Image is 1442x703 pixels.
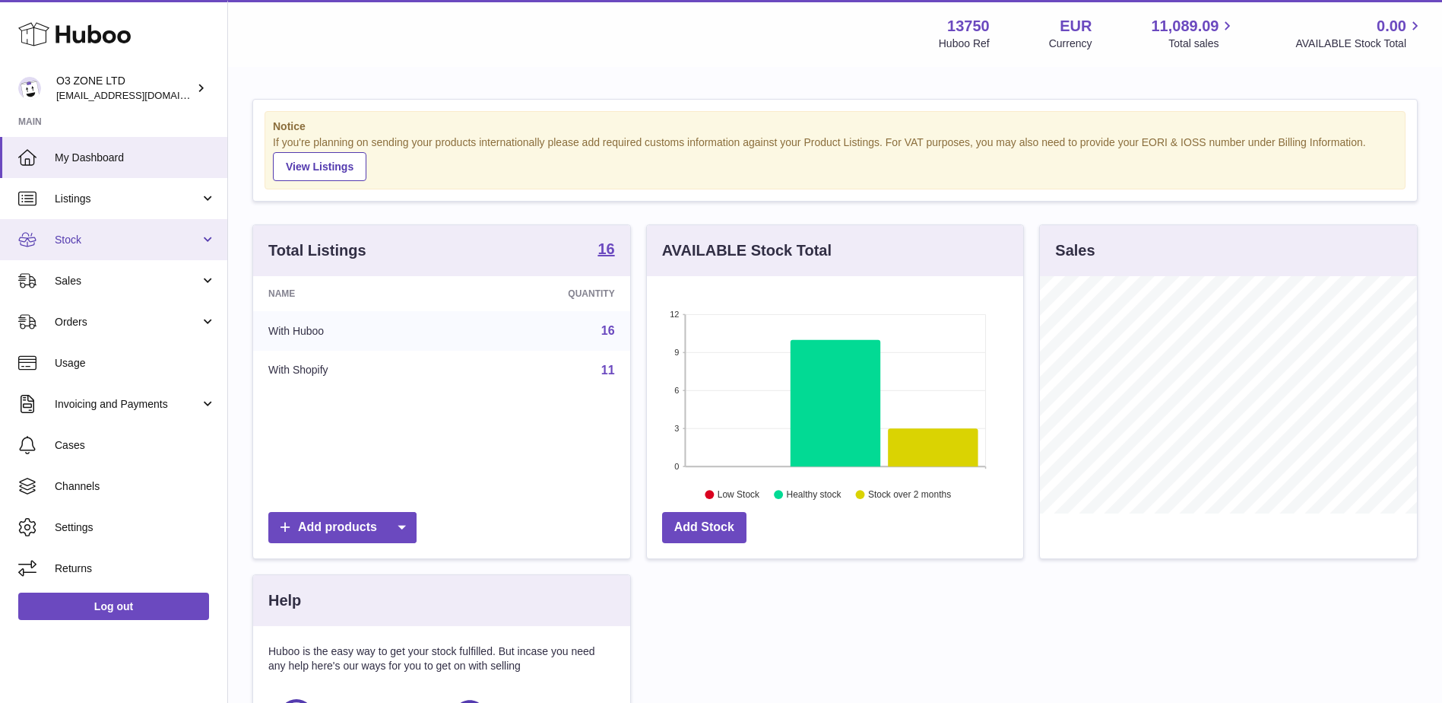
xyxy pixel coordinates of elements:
[662,240,832,261] h3: AVAILABLE Stock Total
[786,489,841,500] text: Healthy stock
[56,89,223,101] span: [EMAIL_ADDRESS][DOMAIN_NAME]
[670,310,679,319] text: 12
[55,274,200,288] span: Sales
[55,315,200,329] span: Orders
[718,489,760,500] text: Low Stock
[55,192,200,206] span: Listings
[456,276,629,311] th: Quantity
[55,479,216,494] span: Channels
[55,397,200,412] span: Invoicing and Payments
[674,386,679,395] text: 6
[947,16,990,37] strong: 13750
[662,512,746,543] a: Add Stock
[597,241,614,256] strong: 16
[55,561,216,576] span: Returns
[55,233,200,247] span: Stock
[268,644,615,673] p: Huboo is the easy way to get your stock fulfilled. But incase you need any help here's our ways f...
[273,135,1397,181] div: If you're planning on sending your products internationally please add required customs informati...
[253,276,456,311] th: Name
[55,438,216,453] span: Cases
[253,351,456,390] td: With Shopify
[597,241,614,259] a: 16
[1168,37,1236,51] span: Total sales
[601,364,615,377] a: 11
[1055,240,1095,261] h3: Sales
[939,37,990,51] div: Huboo Ref
[1060,16,1092,37] strong: EUR
[18,77,41,100] img: hello@o3zoneltd.co.uk
[674,462,679,471] text: 0
[253,311,456,351] td: With Huboo
[56,74,193,103] div: O3 ZONE LTD
[1295,37,1424,51] span: AVAILABLE Stock Total
[268,590,301,611] h3: Help
[1377,16,1406,37] span: 0.00
[1151,16,1219,37] span: 11,089.09
[868,489,951,500] text: Stock over 2 months
[55,151,216,165] span: My Dashboard
[18,593,209,620] a: Log out
[268,240,366,261] h3: Total Listings
[674,424,679,433] text: 3
[273,119,1397,134] strong: Notice
[273,152,366,181] a: View Listings
[1049,37,1092,51] div: Currency
[601,324,615,337] a: 16
[55,356,216,371] span: Usage
[674,348,679,357] text: 9
[55,520,216,535] span: Settings
[1151,16,1236,51] a: 11,089.09 Total sales
[1295,16,1424,51] a: 0.00 AVAILABLE Stock Total
[268,512,417,543] a: Add products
